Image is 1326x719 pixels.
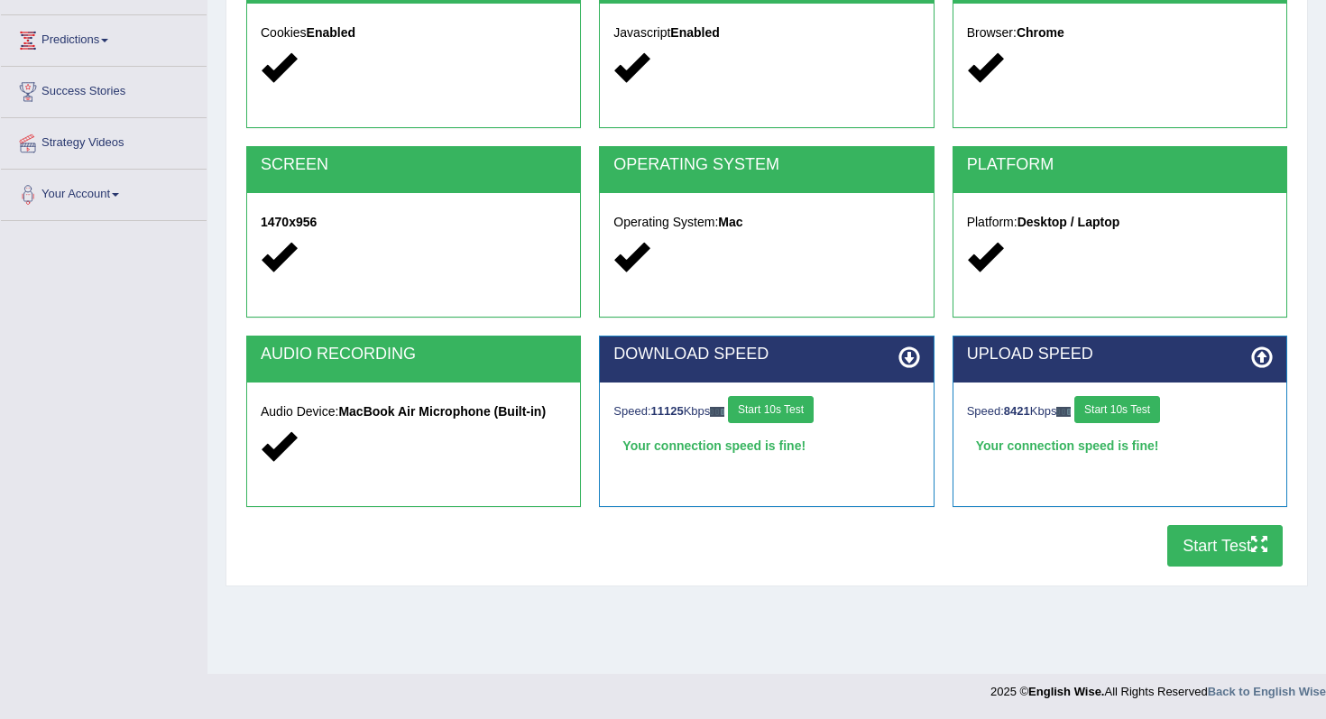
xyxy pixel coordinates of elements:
[718,215,742,229] strong: Mac
[261,156,566,174] h2: SCREEN
[338,404,546,419] strong: MacBook Air Microphone (Built-in)
[613,432,919,459] div: Your connection speed is fine!
[967,396,1273,428] div: Speed: Kbps
[613,216,919,229] h5: Operating System:
[261,26,566,40] h5: Cookies
[1056,407,1071,417] img: ajax-loader-fb-connection.gif
[1,15,207,60] a: Predictions
[990,674,1326,700] div: 2025 © All Rights Reserved
[613,396,919,428] div: Speed: Kbps
[613,346,919,364] h2: DOWNLOAD SPEED
[613,156,919,174] h2: OPERATING SYSTEM
[1028,685,1104,698] strong: English Wise.
[967,346,1273,364] h2: UPLOAD SPEED
[307,25,355,40] strong: Enabled
[1004,404,1030,418] strong: 8421
[1,118,207,163] a: Strategy Videos
[651,404,684,418] strong: 11125
[261,346,566,364] h2: AUDIO RECORDING
[967,156,1273,174] h2: PLATFORM
[261,215,317,229] strong: 1470x956
[967,26,1273,40] h5: Browser:
[1208,685,1326,698] a: Back to English Wise
[967,432,1273,459] div: Your connection speed is fine!
[728,396,814,423] button: Start 10s Test
[1074,396,1160,423] button: Start 10s Test
[1,67,207,112] a: Success Stories
[261,405,566,419] h5: Audio Device:
[1167,525,1283,567] button: Start Test
[1018,215,1120,229] strong: Desktop / Laptop
[967,216,1273,229] h5: Platform:
[613,26,919,40] h5: Javascript
[670,25,719,40] strong: Enabled
[1,170,207,215] a: Your Account
[710,407,724,417] img: ajax-loader-fb-connection.gif
[1017,25,1064,40] strong: Chrome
